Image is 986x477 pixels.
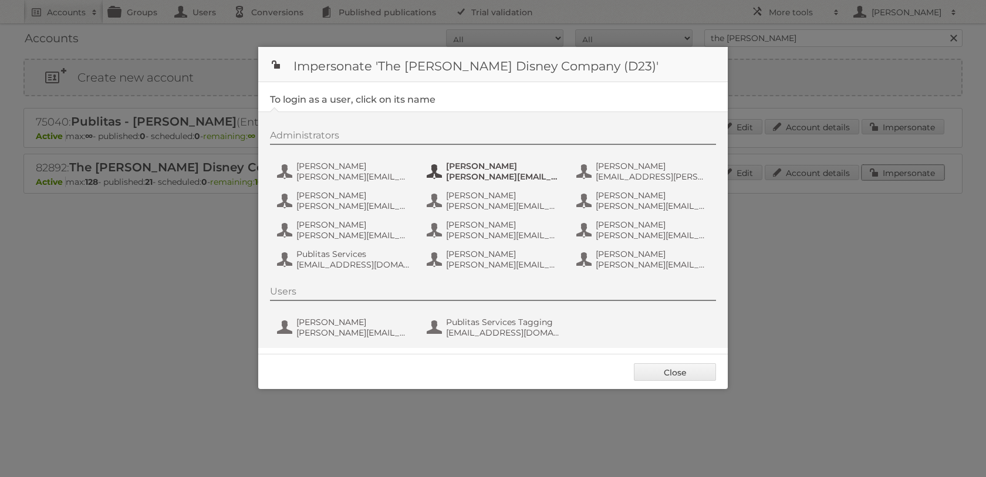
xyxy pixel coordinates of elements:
span: [PERSON_NAME][EMAIL_ADDRESS][PERSON_NAME][DOMAIN_NAME] [296,201,410,211]
span: [PERSON_NAME] [596,161,710,171]
legend: To login as a user, click on its name [270,94,435,105]
span: [PERSON_NAME][EMAIL_ADDRESS][PERSON_NAME][DOMAIN_NAME] [446,201,560,211]
span: [EMAIL_ADDRESS][DOMAIN_NAME] [296,259,410,270]
span: [PERSON_NAME] [446,249,560,259]
span: [PERSON_NAME][EMAIL_ADDRESS][PERSON_NAME][DOMAIN_NAME] [296,171,410,182]
span: [PERSON_NAME] [296,219,410,230]
button: [PERSON_NAME] [PERSON_NAME][EMAIL_ADDRESS][PERSON_NAME][DOMAIN_NAME] [276,160,414,183]
button: [PERSON_NAME] [PERSON_NAME][EMAIL_ADDRESS][PERSON_NAME][DOMAIN_NAME] [276,316,414,339]
button: [PERSON_NAME] [PERSON_NAME][EMAIL_ADDRESS][DOMAIN_NAME] [426,160,563,183]
h1: Impersonate 'The [PERSON_NAME] Disney Company (D23)' [258,47,728,82]
span: [PERSON_NAME][EMAIL_ADDRESS][PERSON_NAME][DOMAIN_NAME] [446,259,560,270]
button: [PERSON_NAME] [PERSON_NAME][EMAIL_ADDRESS][PERSON_NAME][DOMAIN_NAME] [575,248,713,271]
span: [PERSON_NAME][EMAIL_ADDRESS][PERSON_NAME][DOMAIN_NAME] [296,230,410,241]
span: Publitas Services [296,249,410,259]
span: [PERSON_NAME][EMAIL_ADDRESS][PERSON_NAME][DOMAIN_NAME] [446,230,560,241]
span: [PERSON_NAME] [296,190,410,201]
span: [PERSON_NAME] [446,219,560,230]
span: [PERSON_NAME] [446,190,560,201]
span: [PERSON_NAME] [596,249,710,259]
span: [PERSON_NAME][EMAIL_ADDRESS][DOMAIN_NAME] [446,171,560,182]
button: [PERSON_NAME] [PERSON_NAME][EMAIL_ADDRESS][PERSON_NAME][DOMAIN_NAME] [276,189,414,212]
span: [PERSON_NAME][EMAIL_ADDRESS][DOMAIN_NAME] [596,201,710,211]
button: [PERSON_NAME] [PERSON_NAME][EMAIL_ADDRESS][PERSON_NAME][DOMAIN_NAME] [426,189,563,212]
span: [PERSON_NAME] [596,190,710,201]
button: Publitas Services [EMAIL_ADDRESS][DOMAIN_NAME] [276,248,414,271]
button: Publitas Services Tagging [EMAIL_ADDRESS][DOMAIN_NAME] [426,316,563,339]
button: [PERSON_NAME] [PERSON_NAME][EMAIL_ADDRESS][PERSON_NAME][DOMAIN_NAME] [426,218,563,242]
button: [PERSON_NAME] [EMAIL_ADDRESS][PERSON_NAME][DOMAIN_NAME] [575,160,713,183]
span: [PERSON_NAME] [296,317,410,327]
button: [PERSON_NAME] [PERSON_NAME][EMAIL_ADDRESS][PERSON_NAME][DOMAIN_NAME] [575,218,713,242]
span: [PERSON_NAME] [446,161,560,171]
div: Users [270,286,716,301]
button: [PERSON_NAME] [PERSON_NAME][EMAIL_ADDRESS][PERSON_NAME][DOMAIN_NAME] [426,248,563,271]
span: [PERSON_NAME][EMAIL_ADDRESS][PERSON_NAME][DOMAIN_NAME] [596,259,710,270]
span: [EMAIL_ADDRESS][DOMAIN_NAME] [446,327,560,338]
button: [PERSON_NAME] [PERSON_NAME][EMAIL_ADDRESS][DOMAIN_NAME] [575,189,713,212]
button: [PERSON_NAME] [PERSON_NAME][EMAIL_ADDRESS][PERSON_NAME][DOMAIN_NAME] [276,218,414,242]
span: [PERSON_NAME][EMAIL_ADDRESS][PERSON_NAME][DOMAIN_NAME] [596,230,710,241]
a: Close [634,363,716,381]
span: Publitas Services Tagging [446,317,560,327]
span: [PERSON_NAME][EMAIL_ADDRESS][PERSON_NAME][DOMAIN_NAME] [296,327,410,338]
span: [PERSON_NAME] [296,161,410,171]
div: Administrators [270,130,716,145]
span: [EMAIL_ADDRESS][PERSON_NAME][DOMAIN_NAME] [596,171,710,182]
span: [PERSON_NAME] [596,219,710,230]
